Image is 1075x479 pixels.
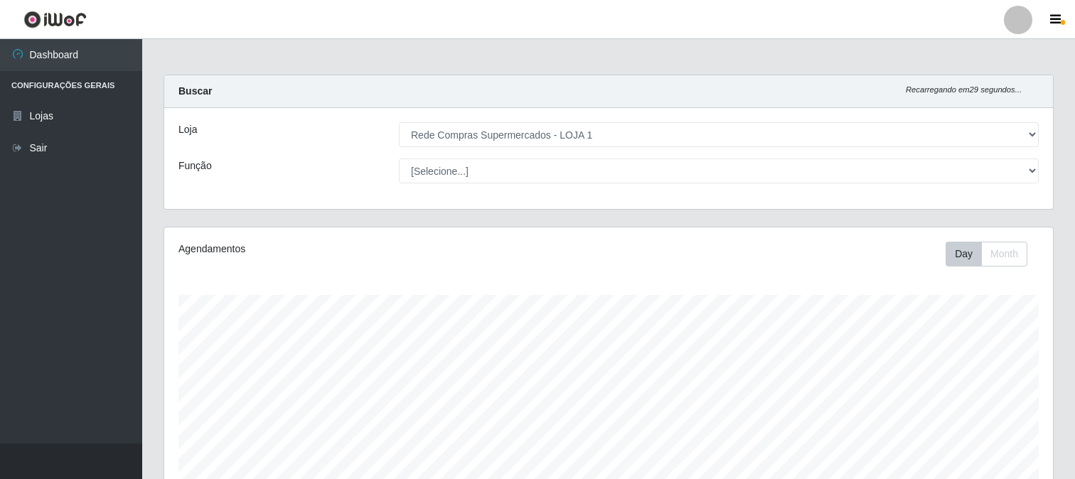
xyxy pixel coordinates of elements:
strong: Buscar [178,85,212,97]
div: First group [946,242,1027,267]
label: Função [178,158,212,173]
img: CoreUI Logo [23,11,87,28]
div: Agendamentos [178,242,525,257]
label: Loja [178,122,197,137]
button: Month [981,242,1027,267]
div: Toolbar with button groups [946,242,1039,267]
button: Day [946,242,982,267]
i: Recarregando em 29 segundos... [906,85,1022,94]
